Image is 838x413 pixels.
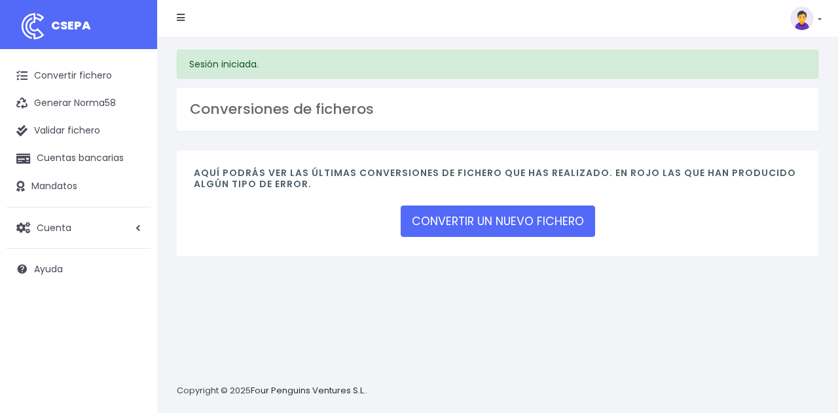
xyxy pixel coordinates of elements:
[7,117,151,145] a: Validar fichero
[7,255,151,283] a: Ayuda
[37,221,71,234] span: Cuenta
[790,7,814,30] img: profile
[34,262,63,276] span: Ayuda
[7,62,151,90] a: Convertir fichero
[251,384,365,397] a: Four Penguins Ventures S.L.
[401,206,595,237] a: CONVERTIR UN NUEVO FICHERO
[7,145,151,172] a: Cuentas bancarias
[194,168,801,196] h4: Aquí podrás ver las últimas conversiones de fichero que has realizado. En rojo las que han produc...
[16,10,49,43] img: logo
[7,173,151,200] a: Mandatos
[51,17,91,33] span: CSEPA
[177,384,367,398] p: Copyright © 2025 .
[190,101,805,118] h3: Conversiones de ficheros
[7,90,151,117] a: Generar Norma58
[7,214,151,242] a: Cuenta
[177,50,818,79] div: Sesión iniciada.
